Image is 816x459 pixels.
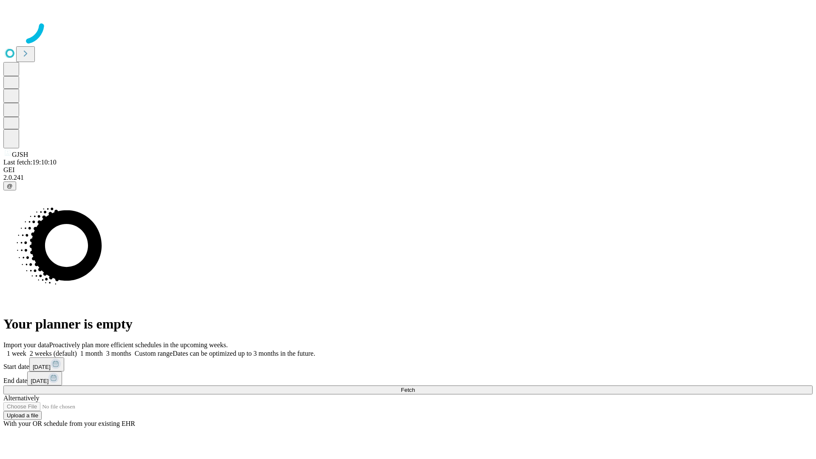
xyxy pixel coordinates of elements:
[401,387,415,393] span: Fetch
[7,183,13,189] span: @
[27,371,62,385] button: [DATE]
[3,174,813,181] div: 2.0.241
[3,385,813,394] button: Fetch
[135,350,173,357] span: Custom range
[3,316,813,332] h1: Your planner is empty
[30,350,77,357] span: 2 weeks (default)
[3,159,57,166] span: Last fetch: 19:10:10
[3,394,39,402] span: Alternatively
[7,350,26,357] span: 1 week
[3,420,135,427] span: With your OR schedule from your existing EHR
[3,166,813,174] div: GEI
[12,151,28,158] span: GJSH
[3,411,42,420] button: Upload a file
[106,350,131,357] span: 3 months
[80,350,103,357] span: 1 month
[3,181,16,190] button: @
[3,371,813,385] div: End date
[29,357,64,371] button: [DATE]
[3,341,49,348] span: Import your data
[3,357,813,371] div: Start date
[49,341,228,348] span: Proactively plan more efficient schedules in the upcoming weeks.
[31,378,48,384] span: [DATE]
[33,364,51,370] span: [DATE]
[173,350,315,357] span: Dates can be optimized up to 3 months in the future.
